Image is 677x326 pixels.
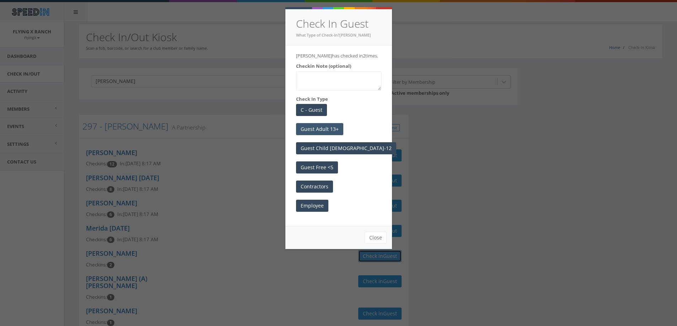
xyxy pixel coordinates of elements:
button: Contractors [296,181,333,193]
label: Checkin Note (optional) [296,63,351,70]
p: [PERSON_NAME] has checked in times. [296,53,381,59]
button: Guest Adult 13+ [296,123,343,135]
h4: Check In Guest [296,16,381,32]
label: Check In Type [296,96,328,103]
button: C - Guest [296,104,327,116]
button: Close [365,232,387,244]
button: Guest Free <5 [296,161,338,173]
small: What Type of Check-In?[PERSON_NAME] [296,32,371,38]
button: Employee [296,200,328,212]
button: Guest Child [DEMOGRAPHIC_DATA]-12 [296,142,396,154]
span: 2 [363,53,365,59]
